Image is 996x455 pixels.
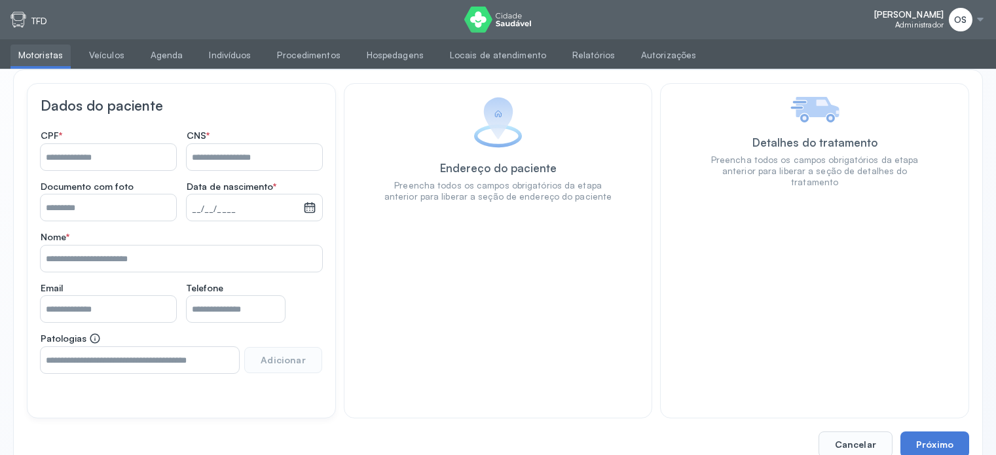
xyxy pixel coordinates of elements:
a: Indivíduos [201,45,259,66]
span: Telefone [187,282,223,294]
span: Email [41,282,63,294]
span: Documento com foto [41,181,134,192]
div: Preencha todos os campos obrigatórios da etapa anterior para liberar a seção de endereço do paciente [384,180,613,202]
span: Administrador [895,20,944,29]
a: Relatórios [564,45,623,66]
span: CPF [41,130,62,141]
div: Preencha todos os campos obrigatórios da etapa anterior para liberar a seção de detalhes do trata... [700,155,929,188]
span: Data de nascimento [187,181,276,192]
a: Veículos [81,45,132,66]
a: Hospedagens [359,45,432,66]
img: tfd.svg [10,12,26,27]
span: CNS [187,130,210,141]
h3: Dados do paciente [41,97,322,114]
a: Agenda [143,45,191,66]
img: Imagem de Detalhes do tratamento [790,97,839,122]
a: Motoristas [10,45,71,66]
a: Locais de atendimento [442,45,554,66]
small: __/__/____ [192,203,298,216]
a: Procedimentos [269,45,348,66]
span: OS [954,14,967,26]
span: Patologias [41,333,101,344]
div: Detalhes do tratamento [752,136,877,149]
img: Imagem de Endereço do paciente [473,97,523,148]
button: Adicionar [244,347,322,373]
span: [PERSON_NAME] [874,9,944,20]
a: Autorizações [633,45,704,66]
p: TFD [31,16,47,27]
img: logo do Cidade Saudável [464,7,532,33]
div: Endereço do paciente [440,161,557,175]
span: Nome [41,231,69,243]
